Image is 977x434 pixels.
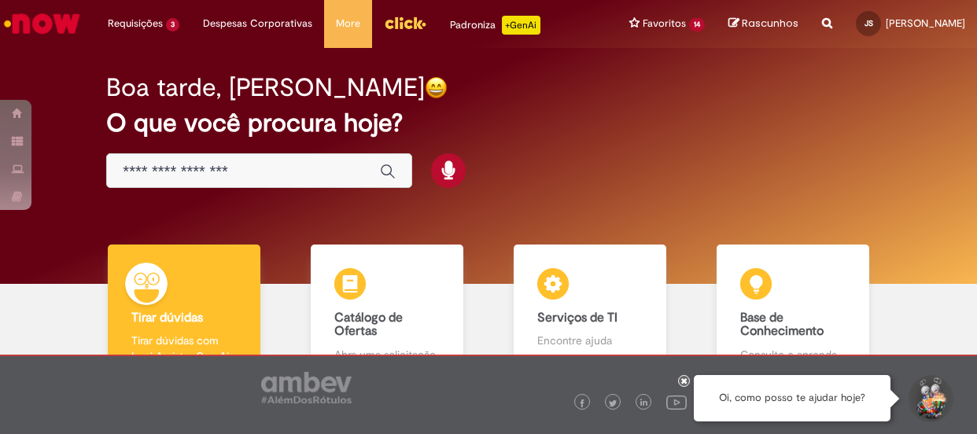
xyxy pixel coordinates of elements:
img: logo_footer_ambev_rotulo_gray.png [261,372,352,403]
h2: O que você procura hoje? [106,109,870,137]
img: logo_footer_twitter.png [609,399,617,407]
p: +GenAi [502,16,540,35]
span: 3 [166,18,179,31]
p: Tirar dúvidas com Lupi Assist e Gen Ai [131,333,236,364]
b: Serviços de TI [537,310,618,325]
img: click_logo_yellow_360x200.png [384,11,426,35]
span: 14 [689,18,705,31]
a: Rascunhos [728,17,798,31]
p: Consulte e aprenda [740,347,845,362]
h2: Boa tarde, [PERSON_NAME] [106,74,425,101]
a: Catálogo de Ofertas Abra uma solicitação [286,245,489,381]
a: Serviços de TI Encontre ajuda [489,245,691,381]
a: Base de Conhecimento Consulte e aprenda [691,245,894,381]
div: Oi, como posso te ajudar hoje? [694,375,890,421]
p: Encontre ajuda [537,333,642,348]
span: Requisições [108,16,163,31]
span: Favoritos [643,16,686,31]
a: Tirar dúvidas Tirar dúvidas com Lupi Assist e Gen Ai [83,245,286,381]
p: Abra uma solicitação [334,347,439,362]
img: logo_footer_youtube.png [666,392,687,412]
b: Catálogo de Ofertas [334,310,403,340]
img: logo_footer_facebook.png [578,399,586,407]
span: [PERSON_NAME] [886,17,965,30]
span: Rascunhos [742,16,798,31]
b: Tirar dúvidas [131,310,203,325]
div: Padroniza [450,16,540,35]
span: Despesas Corporativas [203,16,312,31]
img: logo_footer_linkedin.png [640,399,648,408]
img: happy-face.png [425,76,448,99]
span: JS [865,18,873,28]
img: ServiceNow [2,8,83,39]
button: Iniciar Conversa de Suporte [906,375,953,422]
b: Base de Conhecimento [740,310,824,340]
span: More [336,16,360,31]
